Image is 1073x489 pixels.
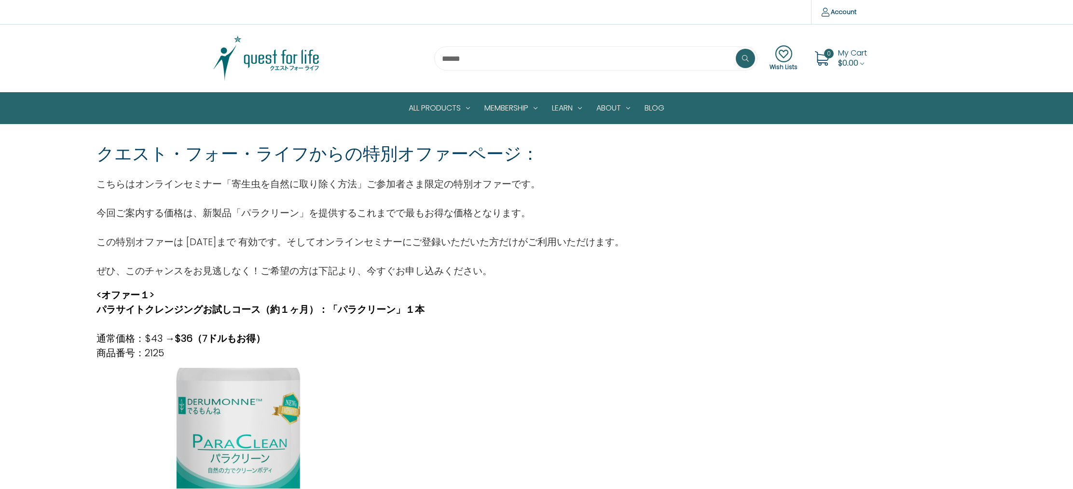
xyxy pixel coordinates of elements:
[477,93,545,124] a: Membership
[96,177,624,191] p: こちらはオンラインセミナー「寄生虫を自然に取り除く方法」ご参加者さま限定の特別オファーです。
[96,206,624,220] p: 今回ご案内する価格は、新製品「パラクリーン」を提供するこれまでで最もお得な価格となります。
[206,34,327,83] img: Quest Group
[96,331,425,346] p: 通常価格：$43 →
[838,47,867,58] span: My Cart
[96,264,624,278] p: ぜひ、このチャンスをお見逃しなく！ご希望の方は下記より、今すぐお申し込みください。
[96,141,539,167] p: クエスト・フォー・ライフからの特別オファーページ：
[838,47,867,69] a: Cart with 0 items
[545,93,589,124] a: Learn
[770,45,798,71] a: Wish Lists
[96,346,425,360] p: 商品番号：2125
[824,49,834,58] span: 0
[96,288,154,302] strong: <オファー１>
[589,93,637,124] a: About
[175,332,265,345] strong: $36（7ドルもお得）
[838,57,858,69] span: $0.00
[96,235,624,249] p: この特別オファーは [DATE]まで 有効です。そしてオンラインセミナーにご登録いただいた方だけがご利用いただけます。
[637,93,672,124] a: Blog
[96,303,425,316] strong: パラサイトクレンジングお試しコース（約１ヶ月）：「パラクリーン」１本
[401,93,477,124] a: All Products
